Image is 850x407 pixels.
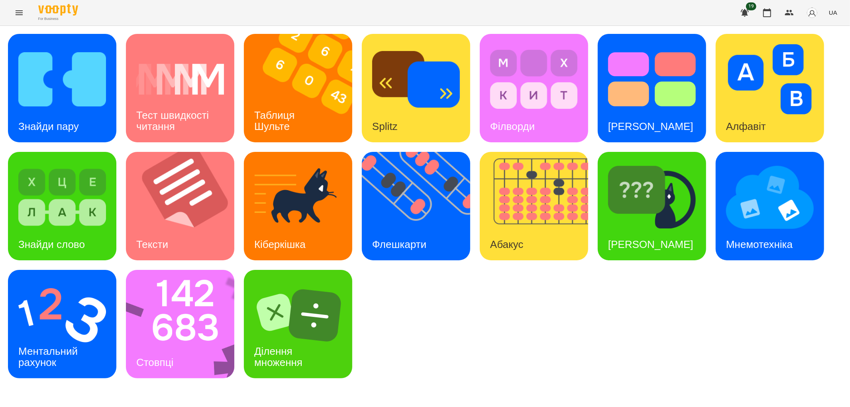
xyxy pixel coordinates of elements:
h3: Знайди пару [18,120,79,132]
img: Мнемотехніка [726,162,814,232]
a: SplitzSplitz [362,34,470,142]
img: Ментальний рахунок [18,280,106,350]
h3: Стовпці [136,356,173,368]
a: Тест Струпа[PERSON_NAME] [598,34,706,142]
a: Знайди Кіберкішку[PERSON_NAME] [598,152,706,260]
span: 19 [746,2,756,10]
h3: Мнемотехніка [726,238,793,250]
a: Ділення множенняДілення множення [244,270,352,378]
h3: Алфавіт [726,120,766,132]
img: avatar_s.png [807,7,818,18]
img: Філворди [490,44,578,114]
h3: Splitz [372,120,398,132]
img: Флешкарти [362,152,480,260]
h3: Таблиця Шульте [254,109,298,132]
h3: Флешкарти [372,238,426,250]
img: Знайди слово [18,162,106,232]
img: Знайди Кіберкішку [608,162,696,232]
a: ФлешкартиФлешкарти [362,152,470,260]
img: Splitz [372,44,460,114]
button: UA [826,5,840,20]
a: АбакусАбакус [480,152,588,260]
a: МнемотехнікаМнемотехніка [716,152,824,260]
h3: Кіберкішка [254,238,306,250]
h3: Філворди [490,120,535,132]
img: Тексти [126,152,244,260]
h3: [PERSON_NAME] [608,120,693,132]
a: Ментальний рахунокМентальний рахунок [8,270,116,378]
img: Тест швидкості читання [136,44,224,114]
a: Таблиця ШультеТаблиця Шульте [244,34,352,142]
span: For Business [38,16,78,22]
img: Абакус [480,152,598,260]
img: Знайди пару [18,44,106,114]
a: КіберкішкаКіберкішка [244,152,352,260]
button: Menu [10,3,29,22]
span: UA [829,8,837,17]
img: Кіберкішка [254,162,342,232]
a: ФілвордиФілворди [480,34,588,142]
a: ТекстиТексти [126,152,234,260]
img: Алфавіт [726,44,814,114]
a: АлфавітАлфавіт [716,34,824,142]
h3: Знайди слово [18,238,85,250]
img: Тест Струпа [608,44,696,114]
h3: Ментальний рахунок [18,345,80,368]
img: Ділення множення [254,280,342,350]
img: Voopty Logo [38,4,78,16]
a: Знайди паруЗнайди пару [8,34,116,142]
img: Таблиця Шульте [244,34,362,142]
a: СтовпціСтовпці [126,270,234,378]
img: Стовпці [126,270,245,378]
h3: Ділення множення [254,345,302,368]
h3: Абакус [490,238,523,250]
a: Знайди словоЗнайди слово [8,152,116,260]
a: Тест швидкості читанняТест швидкості читання [126,34,234,142]
h3: Тест швидкості читання [136,109,212,132]
h3: [PERSON_NAME] [608,238,693,250]
h3: Тексти [136,238,168,250]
